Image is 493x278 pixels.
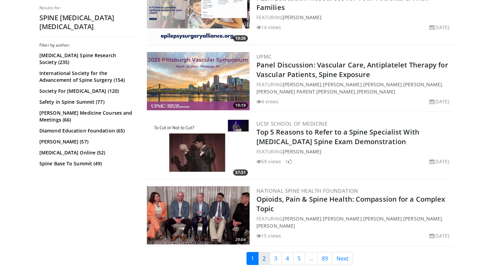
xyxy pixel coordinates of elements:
[147,186,250,244] img: 8e41f359-297f-4feb-aa7a-dd1babf026da.300x170_q85_crop-smart_upscale.jpg
[256,60,448,79] a: Panel Discussion: Vascular Care, Antiplatelet Therapy for Vascular Patients, Spine Exposure
[147,52,250,110] img: 27695e03-ad87-4e88-97ba-9459d9002e57.300x170_q85_crop-smart_upscale.jpg
[256,127,419,146] a: Top 5 Reasons to Refer to a Spine Specialist With [MEDICAL_DATA] Spine Exam Demonstration
[293,252,305,265] a: 5
[256,88,315,95] a: [PERSON_NAME] Parent
[39,42,135,48] h3: Filter by author:
[256,81,452,95] div: FEATURING , , , , , ,
[233,102,248,109] span: 19:19
[146,252,454,265] nav: Search results pages
[317,252,332,265] a: 89
[147,119,250,177] img: 5f87eff4-9c2e-4a9e-829d-b5d85d0875ff.300x170_q85_crop-smart_upscale.jpg
[316,88,355,95] a: [PERSON_NAME]
[39,5,135,11] p: Results for:
[39,149,134,156] a: [MEDICAL_DATA] Online (52)
[233,237,248,243] span: 29:04
[256,187,358,194] a: National Spine Health Foundation
[256,24,281,31] li: 14 views
[429,232,450,239] li: [DATE]
[332,252,353,265] a: Next
[39,110,134,123] a: [PERSON_NAME] Medicine Courses and Meetings (66)
[285,158,292,165] li: 1
[256,148,452,155] div: FEATURING
[256,232,281,239] li: 15 views
[281,252,293,265] a: 4
[39,13,135,31] h2: SPINE [MEDICAL_DATA] [MEDICAL_DATA]
[39,52,134,66] a: [MEDICAL_DATA] Spine Research Society (235)
[323,81,362,88] a: [PERSON_NAME]
[256,14,452,21] div: FEATURING
[256,120,327,127] a: UCSF School of Medicine
[256,215,452,229] div: FEATURING , , , ,
[39,88,134,94] a: Society For [MEDICAL_DATA] (120)
[256,223,295,229] a: [PERSON_NAME]
[246,252,258,265] a: 1
[429,158,450,165] li: [DATE]
[363,215,402,222] a: [PERSON_NAME]
[147,52,250,110] a: 19:19
[363,81,402,88] a: [PERSON_NAME]
[357,88,395,95] a: [PERSON_NAME]
[323,215,362,222] a: [PERSON_NAME]
[283,148,321,155] a: [PERSON_NAME]
[270,252,282,265] a: 3
[233,169,248,176] span: 57:51
[283,14,321,21] a: [PERSON_NAME]
[256,98,278,105] li: 4 views
[283,81,321,88] a: [PERSON_NAME]
[258,252,270,265] a: 2
[403,215,442,222] a: [PERSON_NAME]
[39,99,134,105] a: Safety in Spine Summit (77)
[147,119,250,177] a: 57:51
[256,194,445,213] a: Opioids, Pain & Spine Health: Compassion for a Complex Topic
[429,24,450,31] li: [DATE]
[283,215,321,222] a: [PERSON_NAME]
[233,35,248,41] span: 10:26
[39,70,134,84] a: International Society for the Advancement of Spine Surgery (154)
[147,186,250,244] a: 29:04
[39,127,134,134] a: Diamond Education Foundation (65)
[39,160,134,167] a: Spine Base To Summit (49)
[39,138,134,145] a: [PERSON_NAME] (57)
[429,98,450,105] li: [DATE]
[403,81,442,88] a: [PERSON_NAME]
[256,158,281,165] li: 59 views
[256,53,272,60] a: UPMC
